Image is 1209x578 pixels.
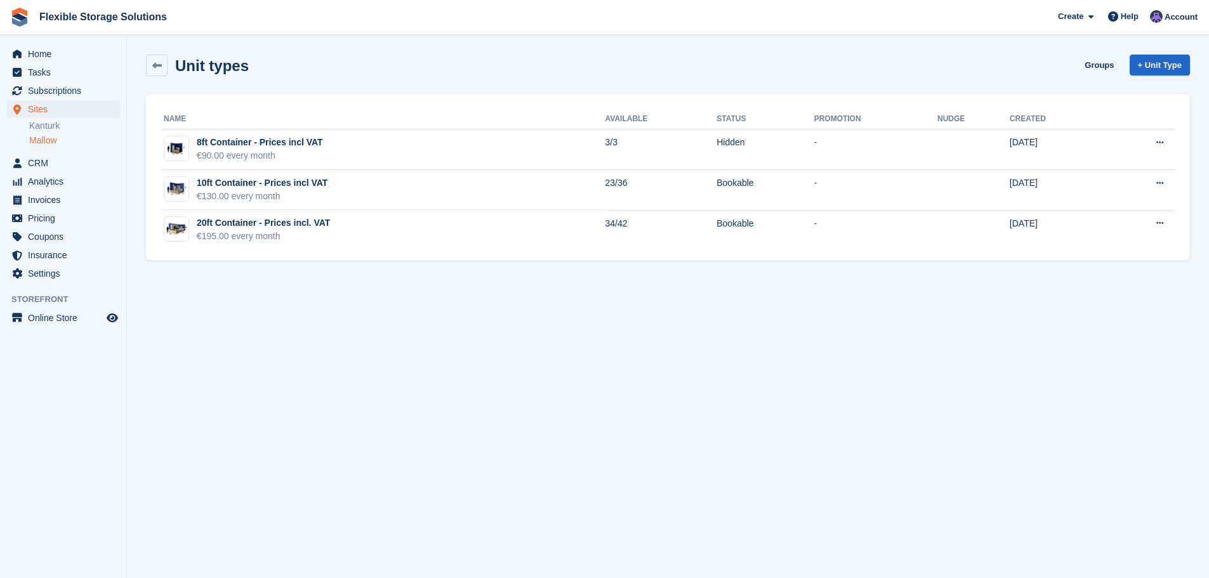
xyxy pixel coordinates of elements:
[6,173,120,190] a: menu
[1130,55,1190,76] a: + Unit Type
[717,210,814,250] td: Bookable
[1010,129,1105,170] td: [DATE]
[605,210,717,250] td: 34/42
[29,120,120,132] a: Kanturk
[28,45,104,63] span: Home
[28,265,104,282] span: Settings
[197,136,323,149] div: 8ft Container - Prices incl VAT
[1121,10,1139,23] span: Help
[197,176,327,190] div: 10ft Container - Prices incl VAT
[1010,170,1105,211] td: [DATE]
[11,293,126,306] span: Storefront
[814,109,937,129] th: Promotion
[161,109,605,129] th: Name
[28,82,104,100] span: Subscriptions
[28,154,104,172] span: CRM
[28,100,104,118] span: Sites
[6,154,120,172] a: menu
[717,109,814,129] th: Status
[1080,55,1119,76] a: Groups
[197,149,323,162] div: €90.00 every month
[6,82,120,100] a: menu
[1058,10,1083,23] span: Create
[1010,210,1105,250] td: [DATE]
[6,209,120,227] a: menu
[28,246,104,264] span: Insurance
[717,170,814,211] td: Bookable
[6,265,120,282] a: menu
[28,228,104,246] span: Coupons
[28,191,104,209] span: Invoices
[197,230,330,243] div: €195.00 every month
[814,210,937,250] td: -
[6,100,120,118] a: menu
[6,228,120,246] a: menu
[6,63,120,81] a: menu
[28,309,104,327] span: Online Store
[814,170,937,211] td: -
[10,8,29,27] img: stora-icon-8386f47178a22dfd0bd8f6a31ec36ba5ce8667c1dd55bd0f319d3a0aa187defe.svg
[34,6,172,27] a: Flexible Storage Solutions
[605,109,717,129] th: Available
[28,209,104,227] span: Pricing
[164,140,188,157] img: ChatGPT%20Image%20Aug%201,%202025,%2011_13_16%20PM.png
[175,57,249,74] h2: Unit types
[164,180,188,198] img: 10-ft-container%20(15).jpg
[1165,11,1198,23] span: Account
[937,109,1010,129] th: Nudge
[28,63,104,81] span: Tasks
[6,246,120,264] a: menu
[197,190,327,203] div: €130.00 every month
[717,129,814,170] td: Hidden
[29,135,120,147] a: Mallow
[197,216,330,230] div: 20ft Container - Prices incl. VAT
[105,310,120,325] a: Preview store
[164,220,188,239] img: 20-ft-container.jpg
[814,129,937,170] td: -
[6,191,120,209] a: menu
[28,173,104,190] span: Analytics
[1010,109,1105,129] th: Created
[6,309,120,327] a: menu
[605,170,717,211] td: 23/36
[6,45,120,63] a: menu
[605,129,717,170] td: 3/3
